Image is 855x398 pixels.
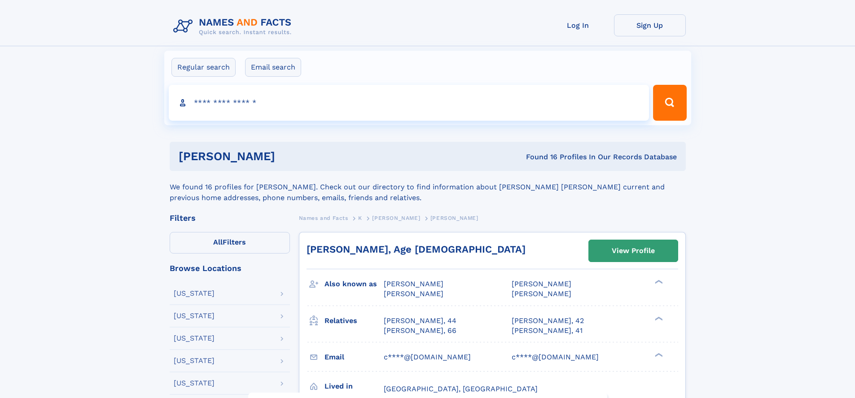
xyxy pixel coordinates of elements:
[358,215,362,221] span: K
[512,326,583,336] a: [PERSON_NAME], 41
[174,357,215,364] div: [US_STATE]
[170,171,686,203] div: We found 16 profiles for [PERSON_NAME]. Check out our directory to find information about [PERSON...
[324,276,384,292] h3: Also known as
[372,215,420,221] span: [PERSON_NAME]
[169,85,649,121] input: search input
[512,280,571,288] span: [PERSON_NAME]
[174,380,215,387] div: [US_STATE]
[653,279,663,285] div: ❯
[324,313,384,328] h3: Relatives
[245,58,301,77] label: Email search
[307,244,526,255] a: [PERSON_NAME], Age [DEMOGRAPHIC_DATA]
[512,316,584,326] a: [PERSON_NAME], 42
[213,238,223,246] span: All
[170,214,290,222] div: Filters
[170,264,290,272] div: Browse Locations
[384,289,443,298] span: [PERSON_NAME]
[174,312,215,319] div: [US_STATE]
[384,385,538,393] span: [GEOGRAPHIC_DATA], [GEOGRAPHIC_DATA]
[384,316,456,326] a: [PERSON_NAME], 44
[372,212,420,223] a: [PERSON_NAME]
[400,152,677,162] div: Found 16 Profiles In Our Records Database
[589,240,678,262] a: View Profile
[384,326,456,336] a: [PERSON_NAME], 66
[542,14,614,36] a: Log In
[174,335,215,342] div: [US_STATE]
[612,241,655,261] div: View Profile
[653,85,686,121] button: Search Button
[174,290,215,297] div: [US_STATE]
[430,215,478,221] span: [PERSON_NAME]
[358,212,362,223] a: K
[614,14,686,36] a: Sign Up
[179,151,401,162] h1: [PERSON_NAME]
[512,289,571,298] span: [PERSON_NAME]
[384,280,443,288] span: [PERSON_NAME]
[653,352,663,358] div: ❯
[171,58,236,77] label: Regular search
[170,232,290,254] label: Filters
[170,14,299,39] img: Logo Names and Facts
[324,379,384,394] h3: Lived in
[653,315,663,321] div: ❯
[299,212,348,223] a: Names and Facts
[324,350,384,365] h3: Email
